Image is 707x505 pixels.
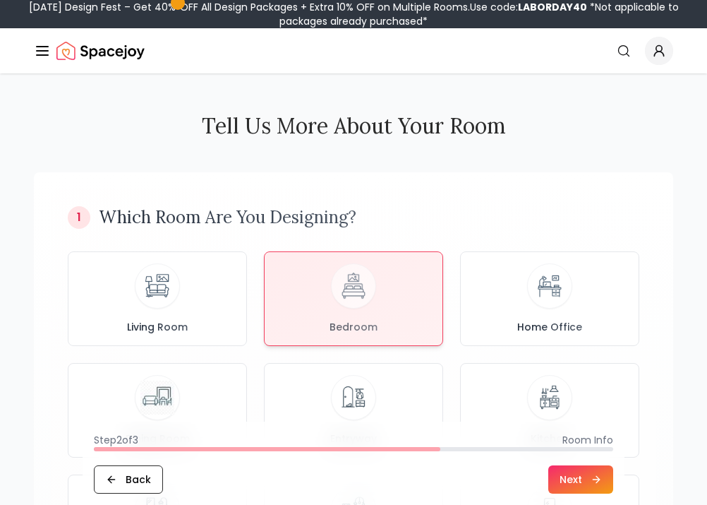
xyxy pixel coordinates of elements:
span: Living Room [124,320,191,334]
div: 1 [68,206,90,229]
h3: Which Room Are You Designing? [99,206,356,229]
button: BedroomBedroom [264,251,443,346]
button: Back [94,465,163,494]
span: Home Office [514,320,585,334]
h2: Tell Us More About Your Room [34,113,673,138]
button: EntrywayEntryway [264,363,443,458]
img: Living Room [140,269,174,303]
button: Next [548,465,613,494]
button: KitchenKitchen [460,363,639,458]
button: Dining RoomDining Room [68,363,247,458]
nav: Global [34,28,673,73]
img: Entryway [337,381,370,415]
span: Step 2 of 3 [94,433,138,447]
span: Room Info [562,433,613,447]
img: Dining Room [140,381,174,415]
a: Spacejoy [56,37,145,65]
button: Living RoomLiving Room [68,251,247,346]
button: Home OfficeHome Office [460,251,639,346]
img: Spacejoy Logo [56,37,145,65]
img: Kitchen [533,381,567,415]
img: Home Office [533,269,567,303]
